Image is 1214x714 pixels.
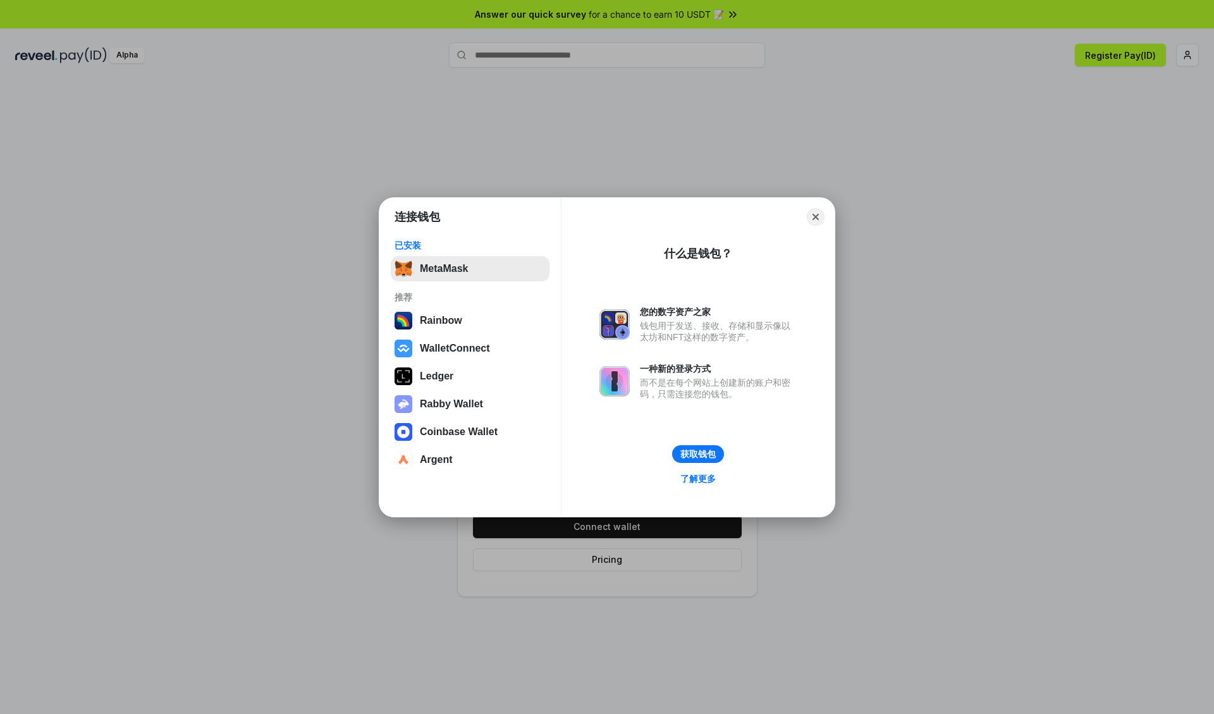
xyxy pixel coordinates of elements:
[395,240,546,251] div: 已安装
[680,473,716,484] div: 了解更多
[391,419,549,445] button: Coinbase Wallet
[391,256,549,281] button: MetaMask
[420,398,483,410] div: Rabby Wallet
[640,377,797,400] div: 而不是在每个网站上创建新的账户和密码，只需连接您的钱包。
[391,391,549,417] button: Rabby Wallet
[420,263,468,274] div: MetaMask
[680,448,716,460] div: 获取钱包
[391,336,549,361] button: WalletConnect
[420,315,462,326] div: Rainbow
[395,340,412,357] img: svg+xml,%3Csvg%20width%3D%2228%22%20height%3D%2228%22%20viewBox%3D%220%200%2028%2028%22%20fill%3D...
[395,292,546,303] div: 推荐
[395,367,412,385] img: svg+xml,%3Csvg%20xmlns%3D%22http%3A%2F%2Fwww.w3.org%2F2000%2Fsvg%22%20width%3D%2228%22%20height%3...
[807,208,825,226] button: Close
[420,343,490,354] div: WalletConnect
[664,246,732,261] div: 什么是钱包？
[673,471,723,487] a: 了解更多
[395,395,412,413] img: svg+xml,%3Csvg%20xmlns%3D%22http%3A%2F%2Fwww.w3.org%2F2000%2Fsvg%22%20fill%3D%22none%22%20viewBox...
[420,454,453,465] div: Argent
[395,312,412,329] img: svg+xml,%3Csvg%20width%3D%22120%22%20height%3D%22120%22%20viewBox%3D%220%200%20120%20120%22%20fil...
[599,366,630,397] img: svg+xml,%3Csvg%20xmlns%3D%22http%3A%2F%2Fwww.w3.org%2F2000%2Fsvg%22%20fill%3D%22none%22%20viewBox...
[395,260,412,278] img: svg+xml,%3Csvg%20fill%3D%22none%22%20height%3D%2233%22%20viewBox%3D%220%200%2035%2033%22%20width%...
[420,371,453,382] div: Ledger
[391,364,549,389] button: Ledger
[395,423,412,441] img: svg+xml,%3Csvg%20width%3D%2228%22%20height%3D%2228%22%20viewBox%3D%220%200%2028%2028%22%20fill%3D...
[640,306,797,317] div: 您的数字资产之家
[420,426,498,438] div: Coinbase Wallet
[395,209,440,225] h1: 连接钱包
[640,363,797,374] div: 一种新的登录方式
[599,309,630,340] img: svg+xml,%3Csvg%20xmlns%3D%22http%3A%2F%2Fwww.w3.org%2F2000%2Fsvg%22%20fill%3D%22none%22%20viewBox...
[640,320,797,343] div: 钱包用于发送、接收、存储和显示像以太坊和NFT这样的数字资产。
[395,451,412,469] img: svg+xml,%3Csvg%20width%3D%2228%22%20height%3D%2228%22%20viewBox%3D%220%200%2028%2028%22%20fill%3D...
[672,445,724,463] button: 获取钱包
[391,447,549,472] button: Argent
[391,308,549,333] button: Rainbow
